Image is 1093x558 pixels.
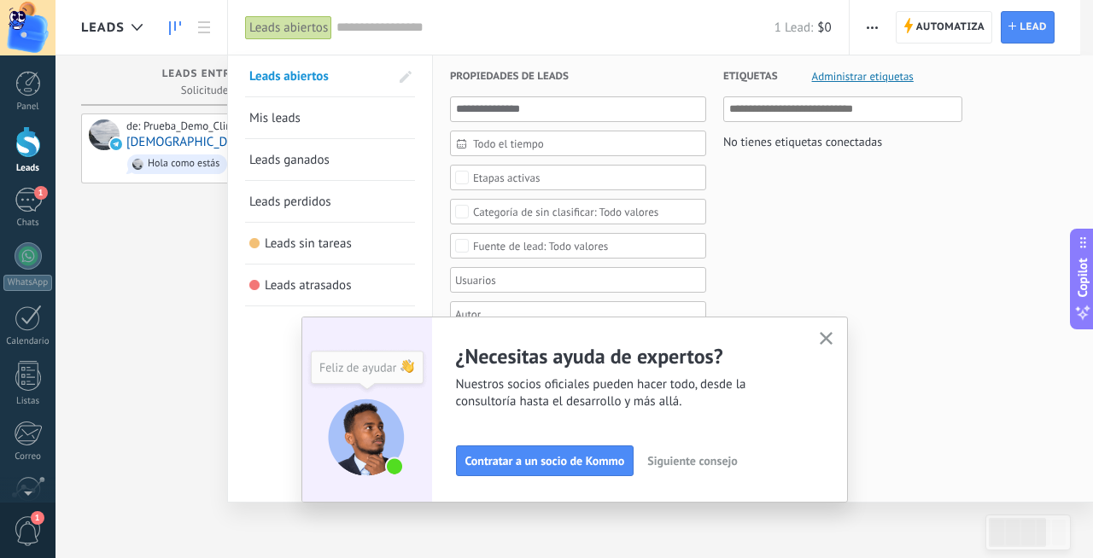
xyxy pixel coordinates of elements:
span: 1 [34,186,48,200]
a: Leads atrasados [249,264,411,305]
div: Etapas activas [473,171,541,184]
h2: ¿Necesitas ayuda de expertos? [456,343,799,369]
span: Leads atrasados [249,280,260,291]
li: Leads perdidos [245,181,415,223]
span: Leads atrasados [265,277,352,294]
div: Leads abiertos [245,15,332,40]
span: Todo el tiempo [473,137,697,150]
div: Todo valores [473,206,658,218]
a: Leads sin tareas [249,223,411,264]
div: Leads [3,163,53,174]
span: Leads ganados [249,152,330,168]
button: Contratar a un socio de Kommo [456,445,634,476]
button: Siguiente consejo [640,448,745,474]
a: Leads ganados [249,139,411,180]
li: Mis leads [245,97,415,139]
li: Leads sin tareas [245,223,415,264]
div: Listas [3,396,53,407]
span: 1 Lead: [774,20,813,36]
a: Mis leads [249,97,411,138]
div: Correo [3,451,53,462]
li: Leads atrasados [245,264,415,306]
span: Siguiente consejo [647,455,737,467]
span: Propiedades de leads [450,55,569,97]
div: Todo valores [473,240,608,253]
span: 1 [31,511,44,525]
li: Leads ganados [245,139,415,181]
span: Leads perdidos [249,194,331,210]
a: Leads abiertos [249,55,389,96]
span: Leads sin tareas [249,238,260,249]
span: Contratar a un socio de Kommo [465,455,625,467]
span: Mis leads [249,110,301,126]
span: $0 [817,20,831,36]
div: Chats [3,218,53,229]
span: Leads abiertos [249,68,329,84]
div: Panel [3,102,53,113]
div: Calendario [3,336,53,347]
span: Nuestros socios oficiales pueden hacer todo, desde la consultoría hasta el desarrollo y más allá. [456,376,799,410]
li: Leads abiertos [245,55,415,97]
span: Etiquetas [723,55,778,97]
div: WhatsApp [3,275,52,291]
div: No tienes etiquetas conectadas [723,131,882,153]
span: Administrar etiquetas [812,71,914,82]
span: Leads sin tareas [265,235,352,252]
span: Copilot [1074,259,1091,298]
a: Leads perdidos [249,181,411,222]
